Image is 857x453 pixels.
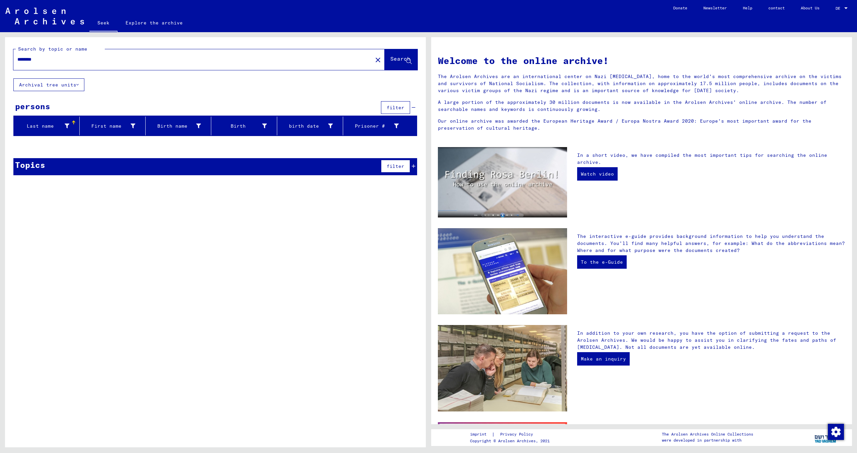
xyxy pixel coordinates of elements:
div: Birth [214,121,277,131]
font: Copyright © Arolsen Archives, 2021 [470,438,550,443]
font: Explore the archive [126,20,183,26]
button: Archival tree units [13,78,84,91]
font: The Arolsen Archives are an international center on Nazi [MEDICAL_DATA], home to the world's most... [438,73,842,93]
mat-header-cell: birth date [277,117,343,135]
font: Newsletter [703,5,727,10]
font: In a short video, we have compiled the most important tips for searching the online archive. [577,152,827,165]
a: Seek [89,15,118,32]
font: Birth name [157,123,187,129]
a: To the e-Guide [577,255,627,269]
font: Help [743,5,752,10]
font: About Us [801,5,820,10]
img: video.jpg [438,147,567,217]
mat-icon: close [374,56,382,64]
font: The interactive e-guide provides background information to help you understand the documents. You... [577,233,845,253]
button: filter [381,160,410,173]
font: To the e-Guide [581,259,623,265]
mat-header-cell: First name [80,117,146,135]
font: Topics [15,160,45,170]
a: Explore the archive [118,15,191,31]
font: filter [387,163,404,169]
font: imprint [470,432,486,437]
font: Archival tree units [19,82,76,88]
font: The Arolsen Archives Online Collections [662,432,753,437]
a: Privacy Policy [495,431,541,438]
font: Prisoner # [355,123,385,129]
mat-header-cell: Birth name [146,117,212,135]
div: Birth name [148,121,211,131]
font: Search by topic or name [18,46,87,52]
div: First name [82,121,145,131]
div: Last name [16,121,79,131]
font: Search [390,55,410,62]
mat-header-cell: Birth [211,117,277,135]
font: In addition to your own research, you have the option of submitting a request to the Arolsen Arch... [577,330,836,350]
font: | [492,431,495,437]
font: First name [91,123,122,129]
img: inquiries.jpg [438,325,567,411]
a: Watch video [577,167,618,181]
font: Privacy Policy [500,432,533,437]
button: Search [385,49,417,70]
font: Welcome to the online archive! [438,55,609,66]
font: Donate [673,5,687,10]
font: DE [836,6,840,11]
div: birth date [280,121,343,131]
img: yv_logo.png [813,429,838,446]
font: A large portion of the approximately 30 million documents is now available in the Arolsen Archive... [438,99,827,112]
font: Our online archive was awarded the European Heritage Award / Europa Nostra Award 2020: Europe's m... [438,118,811,131]
a: Make an inquiry [577,352,630,366]
a: imprint [470,431,492,438]
font: birth date [289,123,319,129]
img: eguide.jpg [438,228,567,315]
mat-header-cell: Prisoner # [343,117,417,135]
font: Birth [231,123,246,129]
font: Last name [27,123,54,129]
img: Change consent [828,424,844,440]
font: Watch video [581,171,614,177]
font: Make an inquiry [581,356,626,362]
mat-header-cell: Last name [14,117,80,135]
font: contact [768,5,785,10]
button: filter [381,101,410,114]
button: Clear [371,53,385,66]
font: were developed in partnership with [662,438,742,443]
font: Seek [97,20,109,26]
div: Prisoner # [346,121,409,131]
font: filter [387,105,404,111]
img: Arolsen_neg.svg [5,8,84,24]
font: persons [15,101,50,111]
